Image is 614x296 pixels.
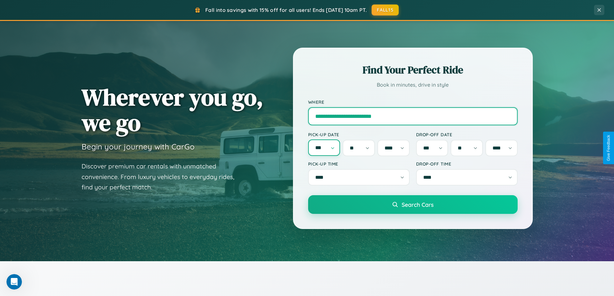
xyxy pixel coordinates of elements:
[308,132,410,137] label: Pick-up Date
[308,161,410,167] label: Pick-up Time
[82,84,263,135] h1: Wherever you go, we go
[308,195,518,214] button: Search Cars
[308,63,518,77] h2: Find Your Perfect Ride
[205,7,367,13] span: Fall into savings with 15% off for all users! Ends [DATE] 10am PT.
[82,142,195,151] h3: Begin your journey with CarGo
[416,161,518,167] label: Drop-off Time
[308,99,518,105] label: Where
[372,5,399,15] button: FALL15
[82,161,243,193] p: Discover premium car rentals with unmatched convenience. From luxury vehicles to everyday rides, ...
[402,201,434,208] span: Search Cars
[308,80,518,90] p: Book in minutes, drive in style
[6,274,22,290] iframe: Intercom live chat
[606,135,611,161] div: Give Feedback
[416,132,518,137] label: Drop-off Date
